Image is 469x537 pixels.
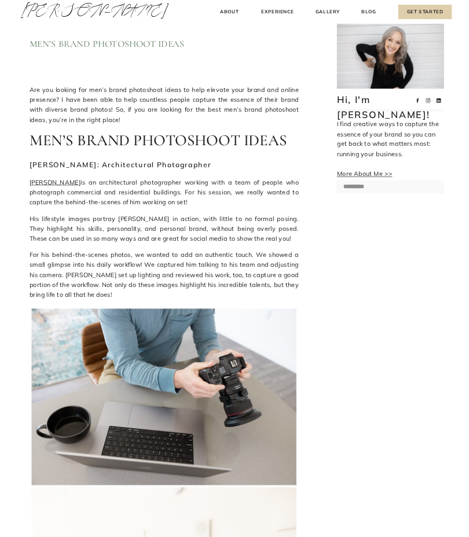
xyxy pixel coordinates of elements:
[30,179,299,207] span: is an architectural photographer working with a team of people who photograph commercial and resi...
[337,170,393,178] a: More About Me >>
[218,8,241,16] a: About
[314,8,340,16] a: Gallery
[337,92,401,109] h1: Hi, I'm [PERSON_NAME]!
[398,5,452,19] a: Get Started
[30,160,299,171] h3: [PERSON_NAME]: Architectural Photographer
[261,8,295,16] a: Experience
[30,215,299,242] span: His lifestyle images portray [PERSON_NAME] in action, with little to no formal posing. They highl...
[30,251,299,299] span: For his behind-the-scenes photos, we wanted to add an authentic touch. We showed a small glimpse ...
[337,119,444,178] p: I find creative ways to capture the essence of your brand so you can get back to what matters mos...
[30,131,287,150] span: Men’s Brand Photoshoot Ideas
[30,179,80,187] a: [PERSON_NAME]
[30,86,299,124] span: Are you looking for men’s brand photoshoot ideas to help elevate your brand and online presence? ...
[30,39,299,50] h1: Men’s Brand Photoshoot Ideas
[360,8,378,16] a: Blog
